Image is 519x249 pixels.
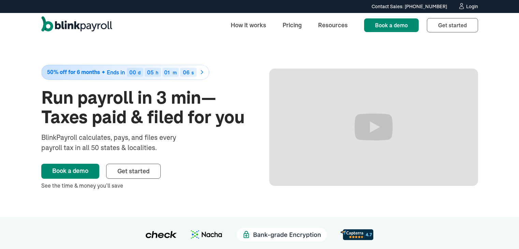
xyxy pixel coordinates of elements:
[106,164,161,179] a: Get started
[173,70,177,75] div: m
[466,4,478,9] div: Login
[372,3,447,10] div: Contact Sales: [PHONE_NUMBER]
[41,65,250,80] a: 50% off for 6 monthsEnds in00d05h01m06s
[138,70,141,75] div: d
[41,164,99,179] a: Book a demo
[117,167,149,175] span: Get started
[458,3,478,10] a: Login
[183,69,189,76] span: 06
[156,70,158,75] div: h
[129,69,136,76] span: 00
[313,18,353,32] a: Resources
[191,70,194,75] div: s
[375,22,408,29] span: Book a demo
[41,16,112,34] a: home
[47,69,100,75] span: 50% off for 6 months
[107,69,125,76] span: Ends in
[269,69,478,186] iframe: Run Payroll in 3 min with BlinkPayroll
[277,18,307,32] a: Pricing
[427,18,478,32] a: Get started
[41,88,250,127] h1: Run payroll in 3 min—Taxes paid & filed for you
[164,69,170,76] span: 01
[438,22,467,29] span: Get started
[147,69,154,76] span: 05
[341,229,373,240] img: d56c0860-961d-46a8-819e-eda1494028f8.svg
[364,18,419,32] a: Book a demo
[41,132,194,153] div: BlinkPayroll calculates, pays, and files every payroll tax in all 50 states & localities.
[225,18,272,32] a: How it works
[41,181,250,190] div: See the time & money you’ll save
